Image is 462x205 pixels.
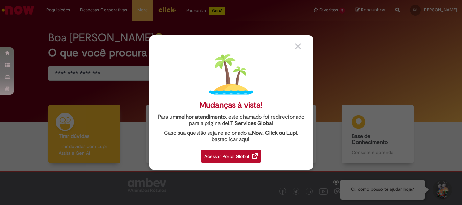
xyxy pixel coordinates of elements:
div: Acessar Portal Global [201,150,261,163]
strong: melhor atendimento [177,113,226,120]
a: I.T Services Global [228,116,273,127]
img: close_button_grey.png [295,43,301,49]
a: clicar aqui [224,132,249,143]
div: Caso sua questão seja relacionado a , basta . [155,130,308,143]
div: Para um , este chamado foi redirecionado para a página de [155,114,308,127]
strong: .Now, Click ou Lupi [251,130,297,136]
div: Mudanças à vista! [199,100,263,110]
img: island.png [209,53,253,97]
a: Acessar Portal Global [201,146,261,163]
img: redirect_link.png [252,153,258,159]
